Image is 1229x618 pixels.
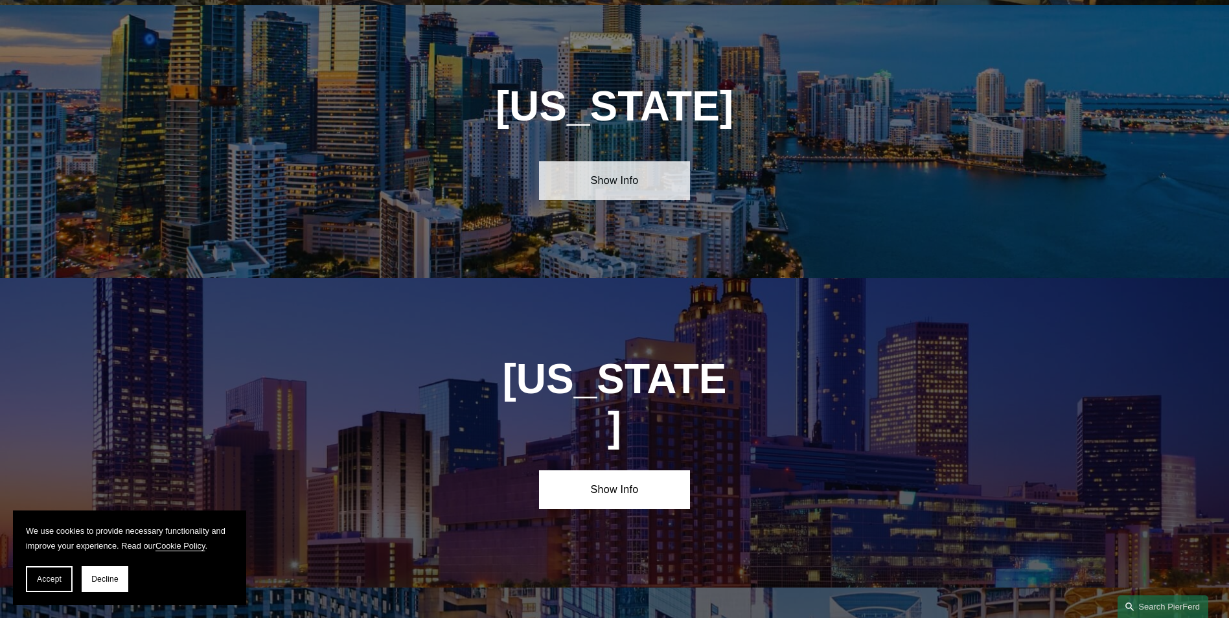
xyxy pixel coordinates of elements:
[37,575,62,584] span: Accept
[155,541,205,551] a: Cookie Policy
[82,566,128,592] button: Decline
[501,356,728,450] h1: [US_STATE]
[463,83,766,130] h1: [US_STATE]
[13,510,246,605] section: Cookie banner
[26,566,73,592] button: Accept
[539,161,690,200] a: Show Info
[26,523,233,553] p: We use cookies to provide necessary functionality and improve your experience. Read our .
[91,575,119,584] span: Decline
[539,470,690,509] a: Show Info
[1118,595,1208,618] a: Search this site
